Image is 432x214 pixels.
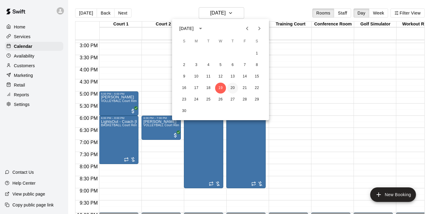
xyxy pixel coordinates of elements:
[251,35,262,48] span: Saturday
[251,48,262,59] button: 1
[251,71,262,82] button: 15
[195,23,206,34] button: calendar view is open, switch to year view
[179,106,190,117] button: 30
[179,94,190,105] button: 23
[251,94,262,105] button: 29
[239,35,250,48] span: Friday
[227,35,238,48] span: Thursday
[191,60,202,71] button: 3
[239,60,250,71] button: 7
[179,35,190,48] span: Sunday
[251,83,262,94] button: 22
[239,71,250,82] button: 14
[203,94,214,105] button: 25
[179,60,190,71] button: 2
[203,83,214,94] button: 18
[215,94,226,105] button: 26
[239,94,250,105] button: 28
[253,22,265,35] button: Next month
[203,35,214,48] span: Tuesday
[251,60,262,71] button: 8
[241,22,253,35] button: Previous month
[227,94,238,105] button: 27
[191,83,202,94] button: 17
[215,83,226,94] button: 19
[227,71,238,82] button: 13
[179,71,190,82] button: 9
[215,60,226,71] button: 5
[215,35,226,48] span: Wednesday
[227,60,238,71] button: 6
[203,71,214,82] button: 11
[191,94,202,105] button: 24
[215,71,226,82] button: 12
[191,71,202,82] button: 10
[179,83,190,94] button: 16
[239,83,250,94] button: 21
[203,60,214,71] button: 4
[191,35,202,48] span: Monday
[227,83,238,94] button: 20
[179,25,194,32] div: [DATE]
